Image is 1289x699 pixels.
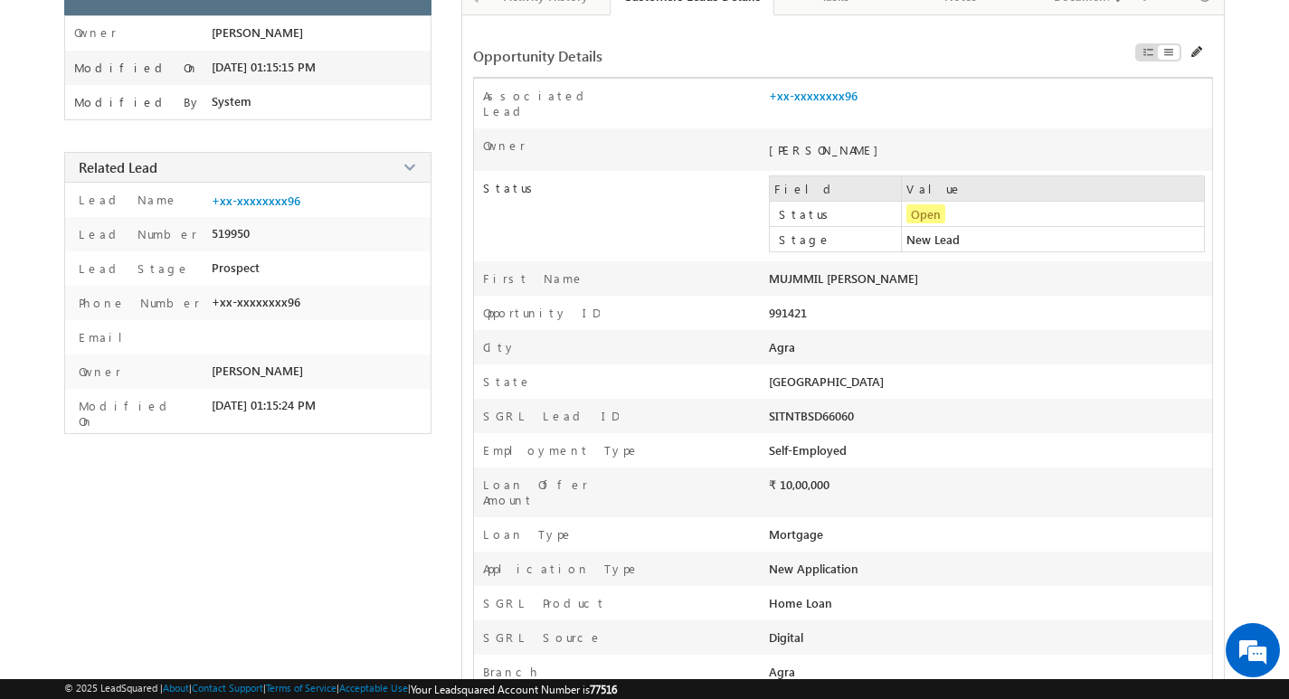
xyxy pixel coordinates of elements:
em: Start Chat [246,557,328,581]
label: Opportunity ID [483,305,600,320]
span: 77516 [590,683,617,696]
div: SITNTBSD66060 [769,408,1035,433]
span: System [212,94,251,109]
td: Field [770,176,902,202]
a: Terms of Service [266,682,336,694]
div: 991421 [769,305,1035,330]
div: Mortgage [769,526,1035,552]
label: SGRL Product [483,595,606,610]
div: Agra [769,339,1035,364]
div: Home Loan [769,595,1035,620]
span: 519950 [212,226,250,241]
label: Status [774,206,905,222]
td: New Lead [902,227,1204,252]
label: First Name [483,270,584,286]
span: [DATE] 01:15:24 PM [212,398,316,412]
div: Opportunity Details [473,46,960,65]
span: Your Leadsquared Account Number is [411,683,617,696]
a: About [163,682,189,694]
span: Prospect [212,260,260,275]
label: State [483,373,532,389]
div: [GEOGRAPHIC_DATA] [769,373,1035,399]
label: Email [74,329,137,345]
span: Open [906,204,945,223]
label: City [483,339,517,354]
a: Acceptable Use [339,682,408,694]
label: Modified On [74,61,199,75]
label: Modified On [74,398,202,429]
span: © 2025 LeadSquared | | | | | [64,682,617,696]
div: [PERSON_NAME] [769,142,1026,157]
label: Branch [483,664,540,679]
span: [PERSON_NAME] [212,25,303,40]
div: Digital [769,629,1035,655]
label: SGRL Source [483,629,602,645]
div: Minimize live chat window [297,9,340,52]
div: ₹ 10,00,000 [769,477,1035,502]
label: Associated Lead [483,88,649,118]
a: +xx-xxxxxxxx96 [212,194,300,208]
label: Owner [483,137,526,153]
span: +xx-xxxxxxxx96 [212,295,300,309]
label: SGRL Lead ID [483,408,619,423]
div: Agra [769,664,1035,689]
div: MUJMMIL [PERSON_NAME] [769,270,1035,296]
div: Self-Employed [769,442,1035,468]
img: d_60004797649_company_0_60004797649 [31,95,76,118]
label: Loan Offer Amount [483,477,649,507]
a: Contact Support [192,682,263,694]
label: Owner [74,25,117,40]
a: +xx-xxxxxxxx96 [769,88,858,103]
label: Loan Type [483,526,573,542]
label: Employment Type [483,442,640,458]
label: Owner [74,364,121,379]
label: Modified By [74,95,202,109]
label: Status [474,171,769,196]
label: Lead Number [74,226,197,241]
label: Lead Stage [74,260,190,276]
textarea: Type your message and hit 'Enter' [24,167,330,542]
span: Related Lead [79,158,157,176]
div: New Application [769,561,1035,586]
label: Application Type [483,561,640,576]
label: Lead Name [74,192,178,207]
label: Stage [774,231,905,247]
span: [DATE] 01:15:15 PM [212,60,316,74]
td: Value [902,176,1204,202]
div: Chat with us now [94,95,304,118]
label: Phone Number [74,295,200,310]
span: [PERSON_NAME] [212,364,303,378]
